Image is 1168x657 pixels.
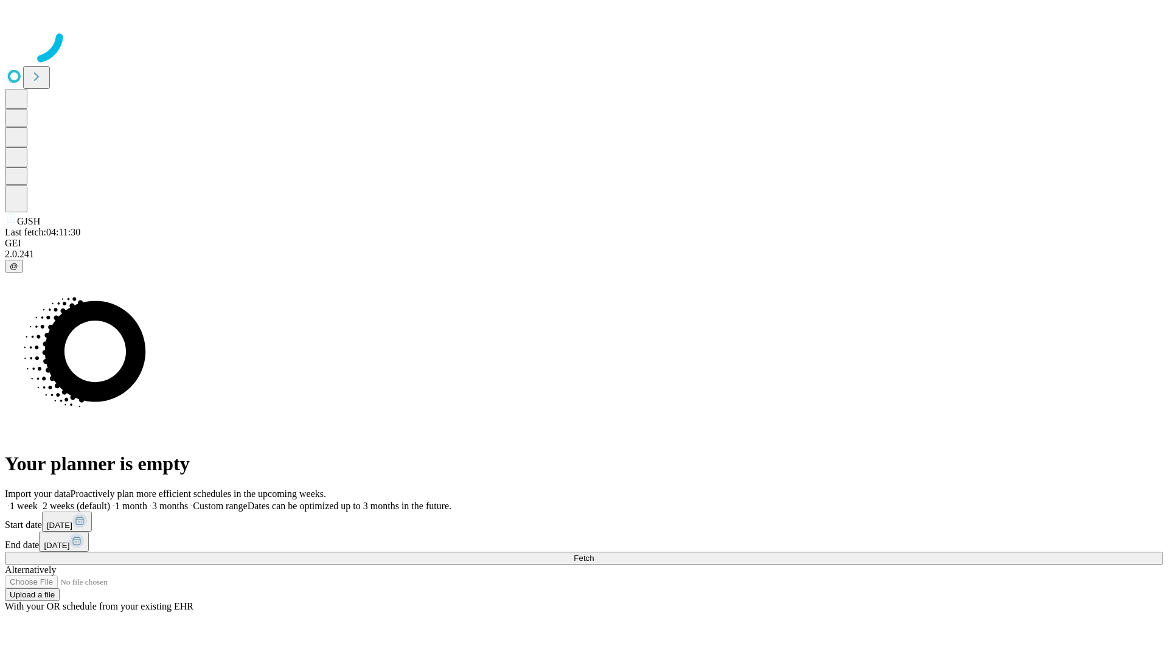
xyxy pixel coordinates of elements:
[42,512,92,532] button: [DATE]
[71,488,326,499] span: Proactively plan more efficient schedules in the upcoming weeks.
[193,501,247,511] span: Custom range
[44,541,69,550] span: [DATE]
[5,453,1163,475] h1: Your planner is empty
[5,260,23,273] button: @
[574,554,594,563] span: Fetch
[10,501,38,511] span: 1 week
[47,521,72,530] span: [DATE]
[39,532,89,552] button: [DATE]
[5,238,1163,249] div: GEI
[43,501,110,511] span: 2 weeks (default)
[5,227,80,237] span: Last fetch: 04:11:30
[5,565,56,575] span: Alternatively
[115,501,147,511] span: 1 month
[5,588,60,601] button: Upload a file
[152,501,188,511] span: 3 months
[5,488,71,499] span: Import your data
[10,262,18,271] span: @
[17,216,40,226] span: GJSH
[5,532,1163,552] div: End date
[5,601,193,611] span: With your OR schedule from your existing EHR
[5,249,1163,260] div: 2.0.241
[5,512,1163,532] div: Start date
[248,501,451,511] span: Dates can be optimized up to 3 months in the future.
[5,552,1163,565] button: Fetch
